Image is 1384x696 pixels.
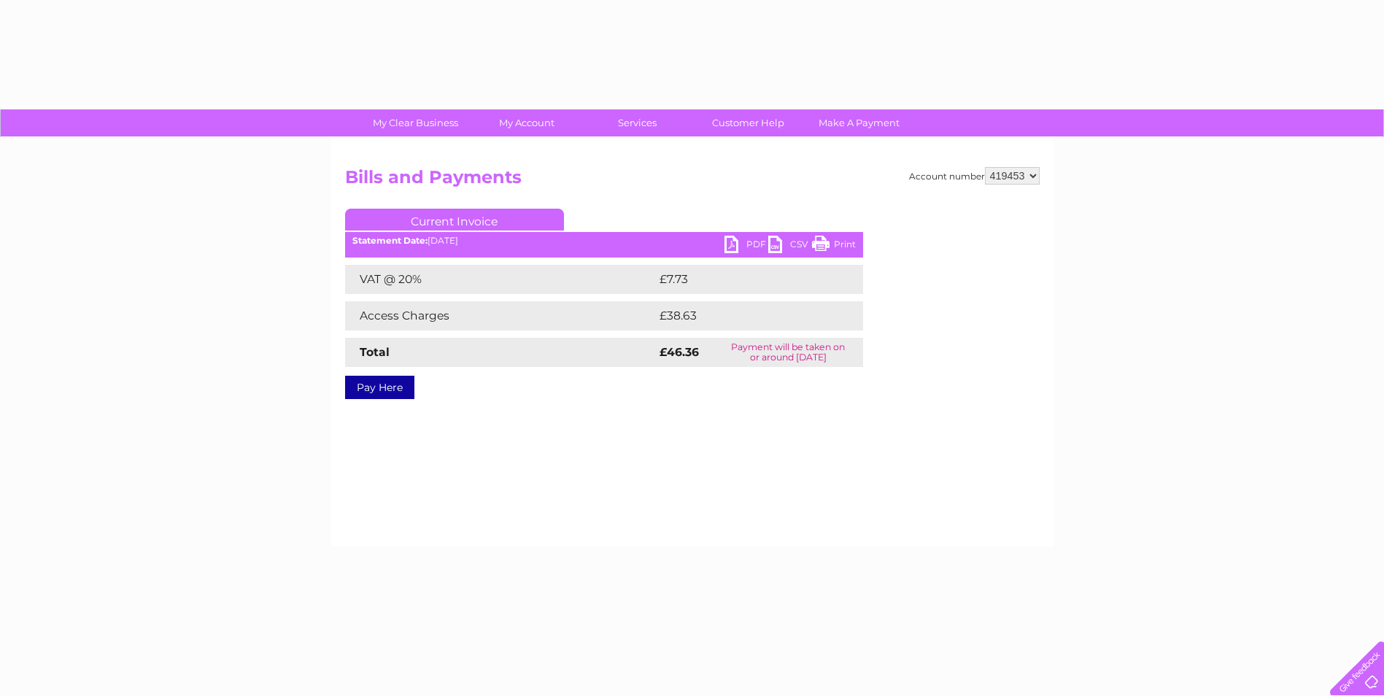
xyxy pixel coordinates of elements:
a: Current Invoice [345,209,564,231]
a: Customer Help [688,109,808,136]
h2: Bills and Payments [345,167,1040,195]
td: £38.63 [656,301,834,330]
div: Account number [909,167,1040,185]
strong: Total [360,345,390,359]
a: My Clear Business [355,109,476,136]
a: PDF [724,236,768,257]
a: Pay Here [345,376,414,399]
td: £7.73 [656,265,828,294]
a: My Account [466,109,587,136]
a: Make A Payment [799,109,919,136]
a: CSV [768,236,812,257]
td: Payment will be taken on or around [DATE] [714,338,863,367]
td: Access Charges [345,301,656,330]
a: Services [577,109,697,136]
div: [DATE] [345,236,863,246]
a: Print [812,236,856,257]
b: Statement Date: [352,235,428,246]
strong: £46.36 [660,345,699,359]
td: VAT @ 20% [345,265,656,294]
